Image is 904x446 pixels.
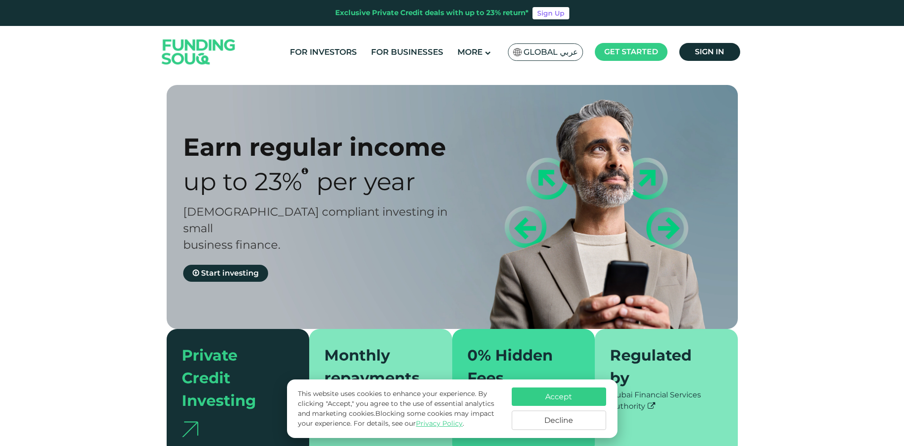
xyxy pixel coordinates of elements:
[182,344,283,412] div: Private Credit Investing
[532,7,569,19] a: Sign Up
[369,44,446,60] a: For Businesses
[183,265,268,282] a: Start investing
[524,47,578,58] span: Global عربي
[610,389,723,412] div: Dubai Financial Services Authority
[457,47,482,57] span: More
[416,419,463,428] a: Privacy Policy
[298,409,494,428] span: Blocking some cookies may impact your experience.
[512,411,606,430] button: Decline
[512,387,606,406] button: Accept
[183,205,448,252] span: [DEMOGRAPHIC_DATA] compliant investing in small business finance.
[316,167,415,196] span: Per Year
[287,44,359,60] a: For Investors
[302,167,308,175] i: 23% IRR (expected) ~ 15% Net yield (expected)
[604,47,658,56] span: Get started
[182,421,198,437] img: arrow
[610,344,711,389] div: Regulated by
[354,419,464,428] span: For details, see our .
[298,389,502,429] p: This website uses cookies to enhance your experience. By clicking "Accept," you agree to the use ...
[679,43,740,61] a: Sign in
[695,47,724,56] span: Sign in
[324,344,426,389] div: Monthly repayments
[467,344,569,389] div: 0% Hidden Fees
[513,48,522,56] img: SA Flag
[335,8,529,18] div: Exclusive Private Credit deals with up to 23% return*
[183,132,469,162] div: Earn regular income
[201,269,259,278] span: Start investing
[183,167,302,196] span: Up to 23%
[152,28,245,76] img: Logo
